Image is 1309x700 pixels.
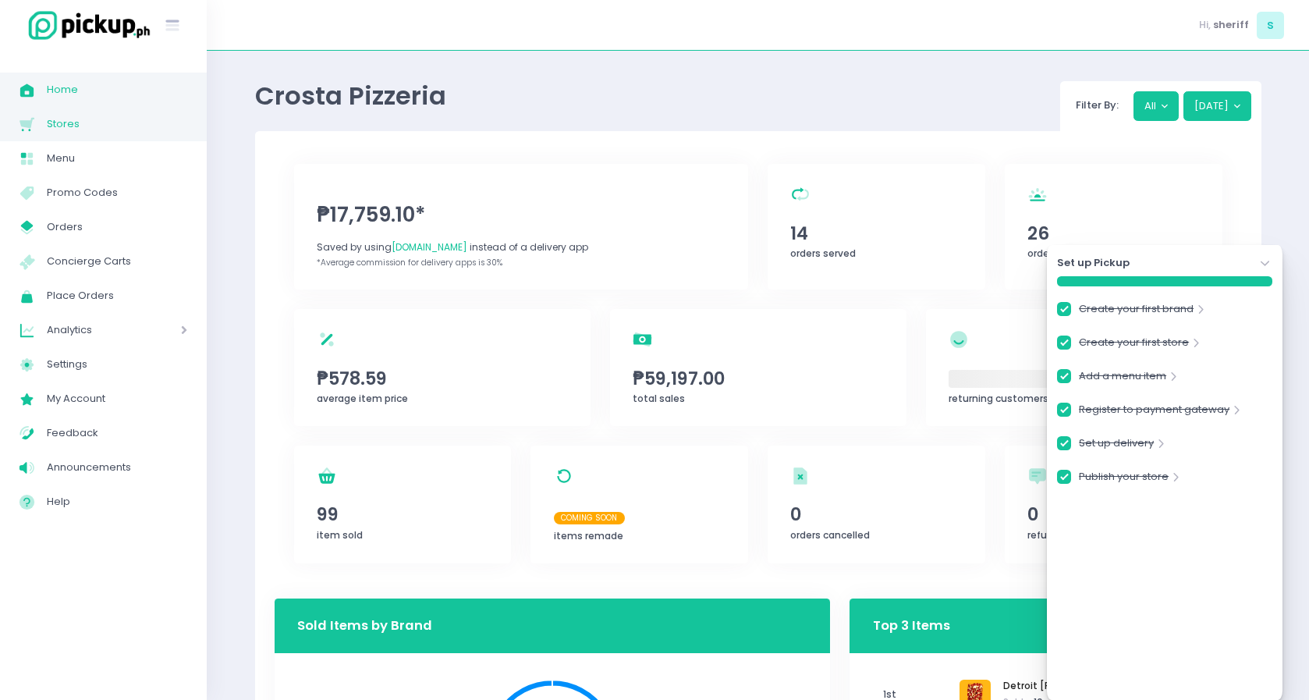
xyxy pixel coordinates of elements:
a: ₱578.59average item price [294,309,591,426]
a: ₱59,197.00total sales [610,309,906,426]
span: [DOMAIN_NAME] [392,240,467,254]
a: 0refunded orders [1005,446,1222,563]
strong: Set up Pickup [1057,255,1130,271]
span: ‌ [949,370,1200,388]
span: s [1257,12,1284,39]
a: Add a menu item [1079,368,1166,389]
span: 14 [790,220,962,247]
span: Hi, [1199,17,1211,33]
span: Settings [47,354,187,375]
button: All [1133,91,1179,121]
span: ₱59,197.00 [633,365,884,392]
div: Saved by using instead of a delivery app [317,240,725,254]
span: Crosta Pizzeria [255,78,446,113]
span: Coming Soon [554,512,626,524]
span: 99 [317,501,488,528]
span: item sold [317,528,363,542]
span: orders served [790,247,856,260]
button: [DATE] [1183,91,1251,121]
span: Analytics [47,320,137,340]
span: Stores [47,114,187,134]
span: 26 [1027,220,1199,247]
span: orders cancelled [790,528,870,542]
span: returning customers [949,392,1048,405]
span: orders [1027,247,1058,260]
span: Filter By: [1070,98,1123,112]
span: Promo Codes [47,183,187,203]
h3: Top 3 Items [873,603,950,648]
span: ₱578.59 [317,365,568,392]
span: Home [47,80,187,100]
span: Help [47,492,187,512]
span: *Average commission for delivery apps is 30% [317,257,502,268]
span: refunded orders [1027,528,1105,542]
a: 0orders cancelled [768,446,985,563]
a: Publish your store [1079,469,1169,490]
a: Register to payment gateway [1079,402,1229,423]
span: total sales [633,392,685,405]
span: Detroit [PERSON_NAME] [1003,680,1116,694]
span: Place Orders [47,286,187,306]
a: Set up delivery [1079,435,1154,457]
img: logo [20,9,152,42]
a: Create your first brand [1079,301,1194,322]
span: average item price [317,392,408,405]
span: sheriff [1213,17,1249,33]
span: items remade [554,529,623,542]
span: Orders [47,217,187,237]
span: Concierge Carts [47,251,187,272]
span: My Account [47,389,187,409]
a: 99item sold [294,446,512,563]
span: Announcements [47,457,187,478]
a: ‌returning customers [926,309,1222,426]
a: 14orders served [768,164,985,290]
span: Feedback [47,423,187,443]
span: 0 [790,501,962,528]
span: ₱17,759.10* [317,200,725,230]
span: Menu [47,148,187,169]
h3: Sold Items by Brand [297,616,432,635]
a: 26orders [1005,164,1222,290]
span: 0 [1027,501,1199,528]
a: Create your first store [1079,335,1189,356]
